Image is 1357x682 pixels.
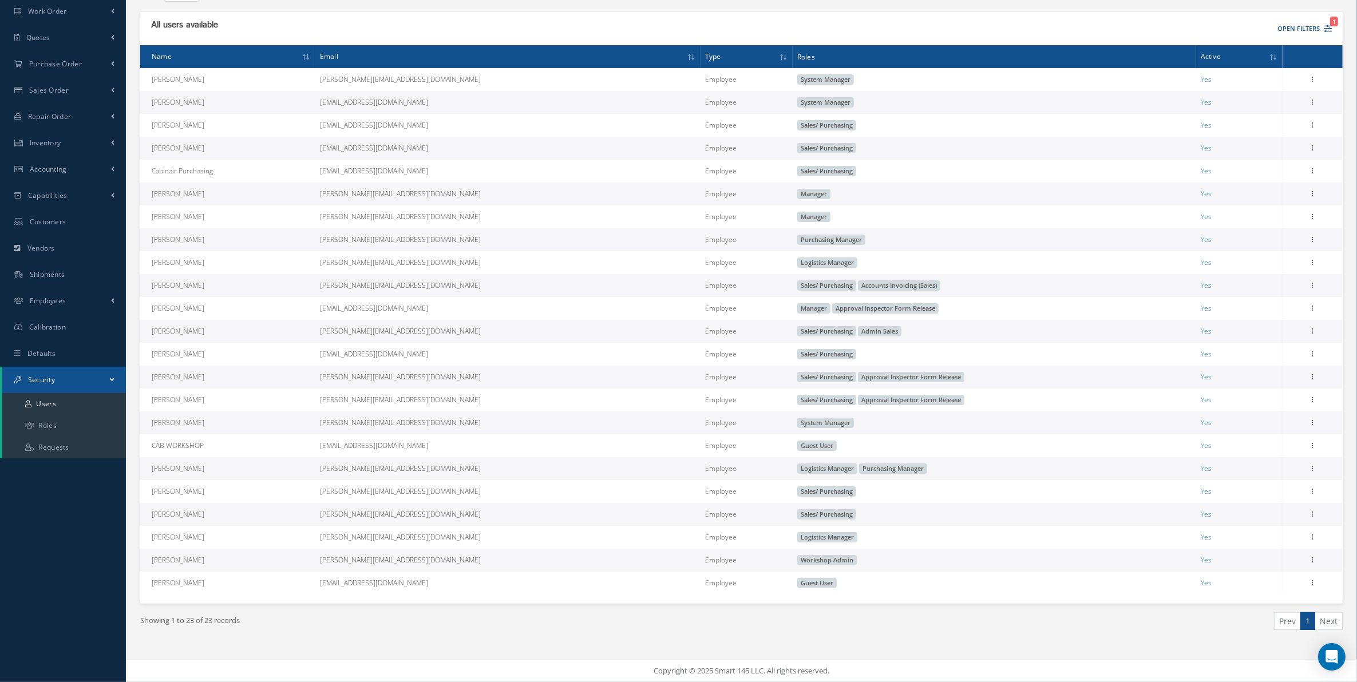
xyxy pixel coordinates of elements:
td: Employee [701,366,793,388]
span: Guest User [797,578,837,588]
td: [PERSON_NAME] [140,320,315,343]
span: Sales Order [29,85,69,95]
span: Logistics Manager [797,532,857,542]
span: Yes [1201,509,1212,519]
td: Employee [701,160,793,183]
td: Employee [701,411,793,434]
span: Vendors [27,243,55,253]
td: Employee [701,388,793,411]
td: Employee [701,503,793,526]
a: Users [2,393,126,415]
td: [PERSON_NAME] [140,137,315,160]
span: Sales/ Purchasing [797,509,856,520]
span: Work Order [28,6,67,16]
span: Active [1201,50,1221,61]
td: Employee [701,549,793,572]
td: Employee [701,91,793,114]
span: Sales/ Purchasing [797,372,856,382]
span: Yes [1201,97,1212,107]
span: Yes [1201,349,1212,359]
span: Quotes [26,33,50,42]
td: Cabinair Purchasing [140,160,315,183]
td: [PERSON_NAME] [140,91,315,114]
td: [PERSON_NAME] [140,549,315,572]
span: Sales/ Purchasing [797,326,856,336]
span: Accounts Invoicing (Sales) [858,280,940,291]
span: Sales/ Purchasing [797,486,856,497]
span: Sales/ Purchasing [797,395,856,405]
span: Admin Sales [858,326,901,336]
td: [PERSON_NAME][EMAIL_ADDRESS][DOMAIN_NAME] [315,549,701,572]
td: [PERSON_NAME][EMAIL_ADDRESS][DOMAIN_NAME] [315,183,701,205]
span: Sales/ Purchasing [797,280,856,291]
span: Yes [1201,578,1212,588]
span: Yes [1201,143,1212,153]
span: Approval Inspector Form Release [832,303,939,314]
span: Approval Inspector Form Release [858,372,964,382]
span: Guest User [797,441,837,451]
td: [PERSON_NAME] [140,343,315,366]
td: [PERSON_NAME] [140,388,315,411]
td: [PERSON_NAME] [140,480,315,503]
span: Employees [30,296,66,306]
td: [EMAIL_ADDRESS][DOMAIN_NAME] [315,297,701,320]
span: Yes [1201,74,1212,84]
span: Yes [1201,189,1212,199]
td: [EMAIL_ADDRESS][DOMAIN_NAME] [315,572,701,594]
span: Yes [1201,257,1212,267]
a: Security [2,367,126,393]
td: [PERSON_NAME][EMAIL_ADDRESS][DOMAIN_NAME] [315,366,701,388]
td: CAB WORKSHOP [140,434,315,457]
td: Employee [701,434,793,457]
td: [PERSON_NAME] [140,274,315,297]
span: Approval Inspector Form Release [858,395,964,405]
span: Yes [1201,280,1212,290]
td: Employee [701,228,793,251]
td: [PERSON_NAME] [140,251,315,274]
td: [PERSON_NAME][EMAIL_ADDRESS][DOMAIN_NAME] [315,503,701,526]
td: [PERSON_NAME] [140,205,315,228]
span: Purchase Order [29,59,82,69]
span: Defaults [27,348,56,358]
td: [PERSON_NAME] [140,411,315,434]
td: [EMAIL_ADDRESS][DOMAIN_NAME] [315,160,701,183]
span: Sales/ Purchasing [797,349,856,359]
td: [PERSON_NAME][EMAIL_ADDRESS][DOMAIN_NAME] [315,205,701,228]
td: Employee [701,320,793,343]
span: System Manager [797,97,854,108]
span: Repair Order [28,112,72,121]
span: Yes [1201,463,1212,473]
span: Yes [1201,120,1212,130]
span: Yes [1201,486,1212,496]
span: Type [705,50,721,61]
td: [PERSON_NAME][EMAIL_ADDRESS][DOMAIN_NAME] [315,526,701,549]
span: Security [28,375,55,384]
td: [PERSON_NAME] [140,572,315,594]
span: Logistics Manager [797,257,857,268]
td: [PERSON_NAME] [140,114,315,137]
span: Sales/ Purchasing [797,120,856,130]
span: Manager [797,212,830,222]
td: Employee [701,480,793,503]
span: Customers [30,217,66,227]
span: Workshop Admin [797,555,857,565]
span: Name [152,50,172,61]
span: Sales/ Purchasing [797,143,856,153]
td: [PERSON_NAME] [140,68,315,91]
td: [PERSON_NAME][EMAIL_ADDRESS][DOMAIN_NAME] [315,274,701,297]
span: Yes [1201,212,1212,221]
td: [EMAIL_ADDRESS][DOMAIN_NAME] [315,137,701,160]
td: [PERSON_NAME] [140,526,315,549]
div: All users available [148,19,445,31]
td: [PERSON_NAME] [140,457,315,480]
span: Inventory [30,138,61,148]
span: Capabilities [28,191,68,200]
td: [EMAIL_ADDRESS][DOMAIN_NAME] [315,434,701,457]
span: Purchasing Manager [859,463,927,474]
a: 1 [1300,612,1315,630]
td: Employee [701,137,793,160]
td: Employee [701,183,793,205]
span: Manager [797,303,830,314]
span: Shipments [30,269,65,279]
span: 1 [1330,17,1338,26]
